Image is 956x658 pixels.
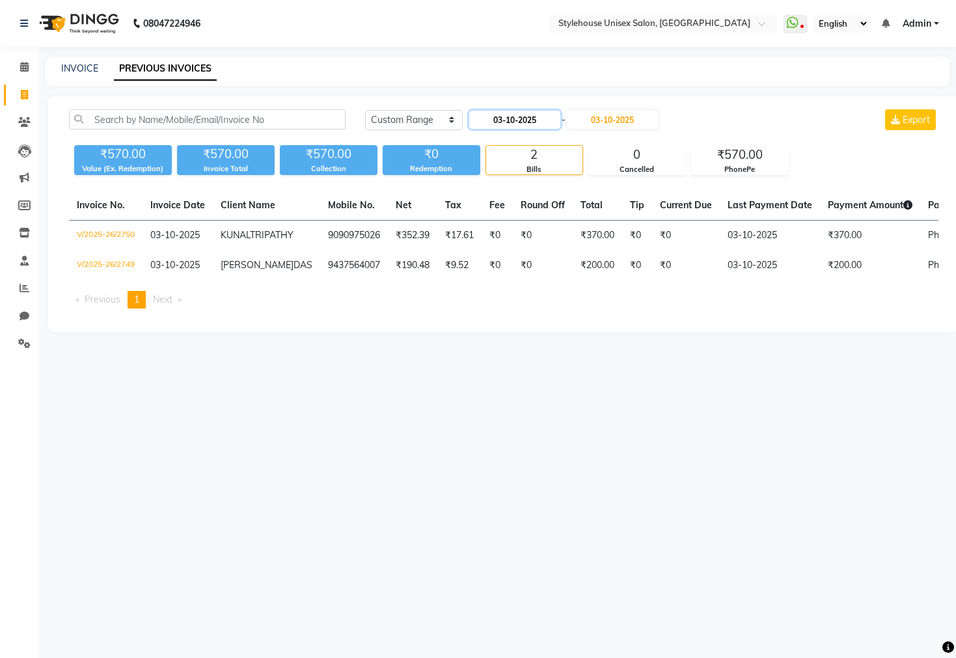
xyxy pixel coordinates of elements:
td: 9437564007 [320,251,388,281]
a: INVOICE [61,62,98,74]
td: ₹0 [482,251,513,281]
div: PhonePe [692,164,788,175]
span: Mobile No. [328,199,375,211]
span: 03-10-2025 [150,259,200,271]
span: Last Payment Date [728,199,812,211]
span: Next [153,294,172,305]
td: V/2025-26/2750 [69,221,143,251]
div: ₹570.00 [692,146,788,164]
input: Start Date [469,111,560,129]
div: Invoice Total [177,163,275,174]
div: 0 [589,146,685,164]
b: 08047224946 [143,5,200,42]
span: - [562,113,566,127]
td: ₹0 [622,251,652,281]
span: Tax [445,199,461,211]
span: Payment Amount [828,199,912,211]
td: ₹0 [513,221,573,251]
span: Fee [489,199,505,211]
td: ₹370.00 [820,221,920,251]
span: Client Name [221,199,275,211]
td: 03-10-2025 [720,221,820,251]
input: Search by Name/Mobile/Email/Invoice No [69,109,346,130]
div: Cancelled [589,164,685,175]
div: 2 [486,146,582,164]
a: PREVIOUS INVOICES [114,57,217,81]
span: KUNAL [221,229,250,241]
td: 9090975026 [320,221,388,251]
td: ₹0 [482,221,513,251]
td: ₹0 [513,251,573,281]
td: ₹0 [652,221,720,251]
div: ₹570.00 [177,145,275,163]
span: Admin [903,17,931,31]
td: ₹200.00 [820,251,920,281]
div: Value (Ex. Redemption) [74,163,172,174]
nav: Pagination [69,291,938,308]
div: ₹0 [383,145,480,163]
span: Round Off [521,199,565,211]
span: Current Due [660,199,712,211]
td: ₹17.61 [437,221,482,251]
div: Collection [280,163,377,174]
input: End Date [567,111,658,129]
span: Total [580,199,603,211]
span: [PERSON_NAME] [221,259,294,271]
td: ₹352.39 [388,221,437,251]
span: Invoice No. [77,199,125,211]
span: 1 [134,294,139,305]
span: Invoice Date [150,199,205,211]
span: Tip [630,199,644,211]
td: ₹9.52 [437,251,482,281]
td: 03-10-2025 [720,251,820,281]
img: logo [33,5,122,42]
div: ₹570.00 [280,145,377,163]
span: TRIPATHY [250,229,294,241]
div: Bills [486,164,582,175]
td: V/2025-26/2749 [69,251,143,281]
div: ₹570.00 [74,145,172,163]
span: Net [396,199,411,211]
td: ₹370.00 [573,221,622,251]
td: ₹200.00 [573,251,622,281]
td: ₹0 [652,251,720,281]
span: 03-10-2025 [150,229,200,241]
div: Redemption [383,163,480,174]
td: ₹0 [622,221,652,251]
td: ₹190.48 [388,251,437,281]
button: Export [885,109,936,130]
span: Export [903,114,930,126]
span: DAS [294,259,312,271]
span: Previous [85,294,120,305]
